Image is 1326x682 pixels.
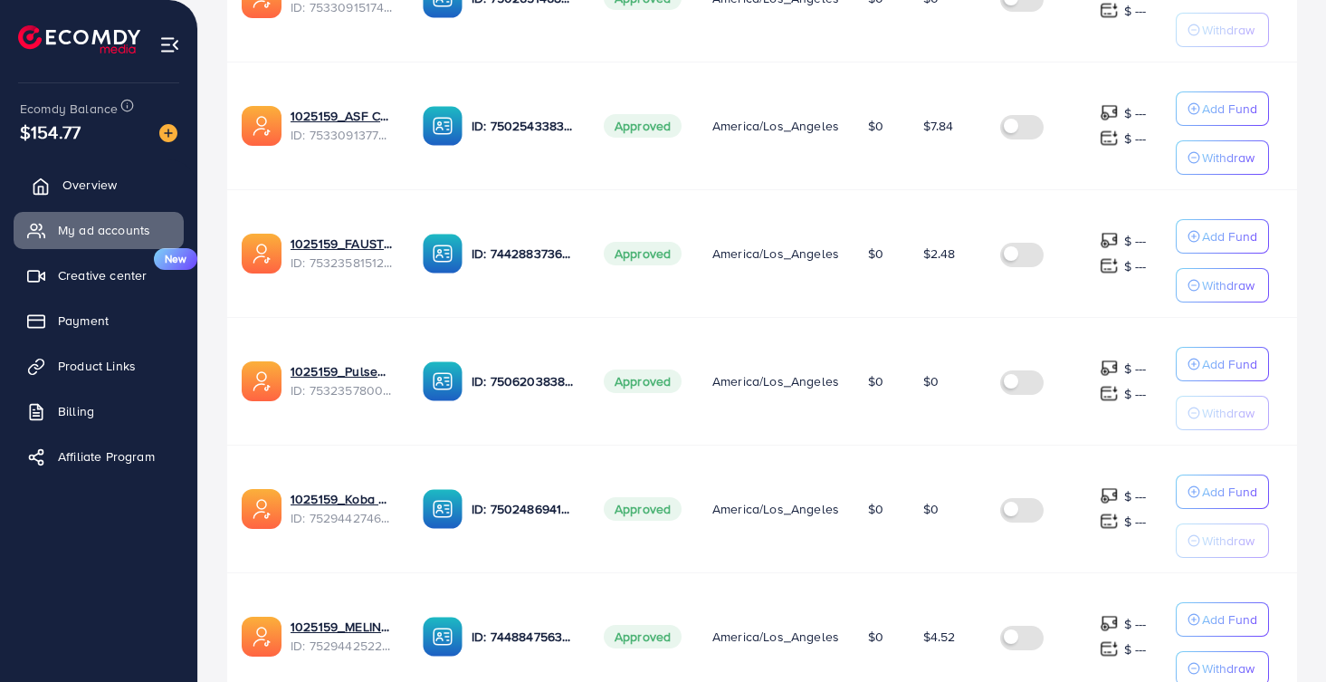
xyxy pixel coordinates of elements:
p: $ --- [1124,639,1147,660]
button: Add Fund [1176,347,1269,381]
img: ic-ba-acc.ded83a64.svg [423,234,463,274]
span: America/Los_Angeles [712,117,839,135]
a: 1025159_PulseNest Move Hub_1753763732012 [291,362,394,380]
span: New [154,248,197,270]
img: top-up amount [1100,486,1119,505]
span: $4.52 [923,628,956,646]
img: top-up amount [1100,614,1119,633]
a: 1025159_FAUSTO SEGURA7_1753763812291 [291,235,394,253]
span: Billing [58,402,94,420]
span: Ecomdy Balance [20,100,118,118]
span: $2.48 [923,245,956,263]
p: $ --- [1124,102,1147,124]
a: Billing [14,393,184,429]
p: $ --- [1124,485,1147,507]
button: Add Fund [1176,602,1269,637]
p: $ --- [1124,230,1147,252]
img: ic-ba-acc.ded83a64.svg [423,489,463,529]
span: Product Links [58,357,136,375]
button: Add Fund [1176,475,1269,509]
img: ic-ba-acc.ded83a64.svg [423,361,463,401]
button: Withdraw [1176,524,1269,558]
img: ic-ads-acc.e4c84228.svg [242,234,281,274]
div: <span class='underline'>1025159_MELINDA BRANDA THOMAS STORE_1753084957674</span></br>752944252257... [291,618,394,655]
button: Add Fund [1176,219,1269,254]
p: $ --- [1124,128,1147,149]
p: Add Fund [1202,481,1257,503]
img: ic-ads-acc.e4c84228.svg [242,489,281,529]
span: ID: 7529442522570162177 [291,637,394,655]
a: Payment [14,303,184,339]
img: top-up amount [1100,384,1119,403]
p: Add Fund [1202,609,1257,630]
a: Creative centerNew [14,257,184,293]
a: 1025159_MELINDA [PERSON_NAME] STORE_1753084957674 [291,618,394,636]
span: $0 [868,500,883,518]
div: <span class='underline'>1025159_Koba Sound & Pages_1753085006590</span></br>7529442746999062529 [291,490,394,527]
img: ic-ads-acc.e4c84228.svg [242,617,281,657]
p: ID: 7448847563979243537 [472,626,575,648]
span: $0 [868,117,883,135]
p: $ --- [1124,358,1147,379]
p: $ --- [1124,255,1147,277]
span: Creative center [58,266,147,284]
button: Withdraw [1176,396,1269,430]
p: ID: 7502543383911923713 [472,115,575,137]
p: Withdraw [1202,402,1254,424]
p: Withdraw [1202,530,1254,552]
img: top-up amount [1100,103,1119,122]
span: America/Los_Angeles [712,245,839,263]
p: Add Fund [1202,226,1257,247]
img: top-up amount [1100,639,1119,658]
p: ID: 7506203838807408641 [472,370,575,392]
p: Withdraw [1202,147,1254,168]
span: America/Los_Angeles [712,500,839,518]
img: top-up amount [1100,129,1119,148]
span: America/Los_Angeles [712,628,839,646]
span: Approved [604,114,682,138]
div: <span class='underline'>1025159_PulseNest Move Hub_1753763732012</span></br>7532357800161394689 [291,362,394,399]
a: 1025159_Koba Sound & Pages_1753085006590 [291,490,394,508]
img: ic-ba-acc.ded83a64.svg [423,106,463,146]
span: My ad accounts [58,221,150,239]
span: Affiliate Program [58,447,155,466]
button: Withdraw [1176,13,1269,47]
p: ID: 7502486941678829576 [472,498,575,520]
p: Withdraw [1202,274,1254,296]
span: Approved [604,497,682,521]
span: Approved [604,370,682,393]
a: My ad accounts [14,212,184,248]
a: 1025159_ASF Culinary Lab_1753934535137 [291,107,394,125]
p: Add Fund [1202,98,1257,120]
p: Add Fund [1202,353,1257,375]
span: ID: 7532358151207763985 [291,254,394,272]
div: <span class='underline'>1025159_ASF Culinary Lab_1753934535137</span></br>7533091377543020561 [291,107,394,144]
p: $ --- [1124,511,1147,533]
img: top-up amount [1100,1,1119,20]
span: ID: 7533091377543020561 [291,126,394,144]
img: logo [18,25,140,53]
p: ID: 7442883736774967297 [472,243,575,264]
iframe: Chat [1249,600,1312,668]
p: $ --- [1124,383,1147,405]
span: Approved [604,625,682,648]
button: Withdraw [1176,268,1269,303]
span: $0 [868,628,883,646]
img: top-up amount [1100,512,1119,531]
span: $0 [923,500,939,518]
span: ID: 7532357800161394689 [291,381,394,399]
img: top-up amount [1100,231,1119,250]
p: $ --- [1124,613,1147,635]
span: Payment [58,312,109,330]
img: ic-ba-acc.ded83a64.svg [423,617,463,657]
span: $0 [868,245,883,263]
button: Add Fund [1176,91,1269,126]
img: ic-ads-acc.e4c84228.svg [242,361,281,401]
span: $0 [923,372,939,390]
a: Product Links [14,348,184,384]
a: Overview [14,167,184,203]
span: $0 [868,372,883,390]
span: ID: 7529442746999062529 [291,509,394,527]
span: $7.84 [923,117,954,135]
